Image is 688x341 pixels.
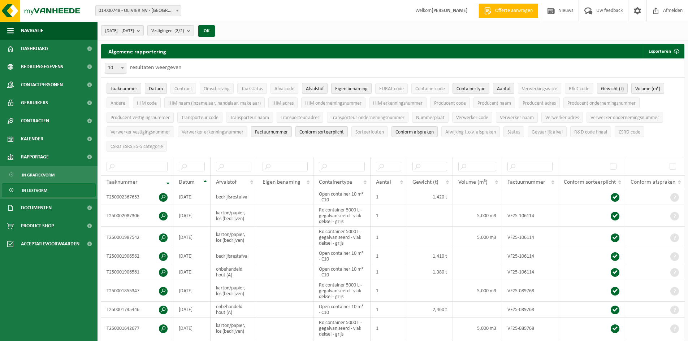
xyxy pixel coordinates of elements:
span: IHM adres [272,101,294,106]
span: Volume (m³) [635,86,660,92]
button: CSRD ESRS E5-5 categorieCSRD ESRS E5-5 categorie: Activate to sort [107,141,167,152]
span: Afvalcode [274,86,294,92]
button: OK [198,25,215,37]
span: Verwerker adres [545,115,579,121]
td: karton/papier, los (bedrijven) [211,227,257,248]
span: Aantal [376,179,391,185]
span: EURAL code [379,86,404,92]
td: 1 [371,264,407,280]
span: Kalender [21,130,43,148]
button: FactuurnummerFactuurnummer: Activate to sort [251,126,292,137]
button: IHM ondernemingsnummerIHM ondernemingsnummer: Activate to sort [301,97,365,108]
td: T250001642677 [101,318,173,339]
td: onbehandeld hout (A) [211,264,257,280]
td: [DATE] [173,205,211,227]
button: AantalAantal: Activate to sort [493,83,514,94]
span: Factuurnummer [255,130,288,135]
td: 2,460 t [407,302,453,318]
button: R&D code finaalR&amp;D code finaal: Activate to sort [570,126,611,137]
span: CSRD code [619,130,640,135]
span: Factuurnummer [507,179,545,185]
td: 5,000 m3 [453,280,502,302]
button: Gevaarlijk afval : Activate to sort [528,126,567,137]
button: AfvalstofAfvalstof: Activate to sort [302,83,328,94]
td: bedrijfsrestafval [211,189,257,205]
td: 1 [371,280,407,302]
button: Transporteur adresTransporteur adres: Activate to sort [277,112,323,123]
td: 5,000 m3 [453,205,502,227]
button: StatusStatus: Activate to sort [503,126,524,137]
span: Acceptatievoorwaarden [21,235,79,253]
span: In lijstvorm [22,184,47,197]
span: Conform sorteerplicht [299,130,344,135]
button: TaaknummerTaaknummer: Activate to remove sorting [107,83,141,94]
button: Afwijking t.o.v. afsprakenAfwijking t.o.v. afspraken: Activate to sort [441,126,500,137]
strong: [PERSON_NAME] [432,8,468,13]
button: Transporteur ondernemingsnummerTransporteur ondernemingsnummer : Activate to sort [327,112,408,123]
button: [DATE] - [DATE] [101,25,144,36]
span: IHM naam (inzamelaar, handelaar, makelaar) [168,101,261,106]
span: Producent adres [523,101,556,106]
span: Bedrijfsgegevens [21,58,63,76]
td: T250001987542 [101,227,173,248]
td: 1 [371,302,407,318]
a: In grafiekvorm [2,168,96,182]
span: In grafiekvorm [22,168,55,182]
span: Datum [149,86,163,92]
td: VF25-089768 [502,280,558,302]
span: Conform afspraken [395,130,434,135]
td: karton/papier, los (bedrijven) [211,205,257,227]
button: Verwerker adresVerwerker adres: Activate to sort [541,112,583,123]
td: 1 [371,205,407,227]
span: Nummerplaat [416,115,445,121]
td: Open container 10 m³ - C10 [313,302,371,318]
td: 1,420 t [407,189,453,205]
span: Producent ondernemingsnummer [567,101,636,106]
a: Offerte aanvragen [479,4,538,18]
td: karton/papier, los (bedrijven) [211,318,257,339]
button: TaakstatusTaakstatus: Activate to sort [237,83,267,94]
span: 01-000748 - OLIVIER NV - RUMBEKE [96,6,181,16]
td: T250001735446 [101,302,173,318]
button: Verwerker erkenningsnummerVerwerker erkenningsnummer: Activate to sort [178,126,247,137]
button: Conform sorteerplicht : Activate to sort [295,126,348,137]
span: Afwijking t.o.v. afspraken [445,130,496,135]
span: Contract [174,86,192,92]
button: Verwerker naamVerwerker naam: Activate to sort [496,112,538,123]
span: Datum [179,179,195,185]
span: 01-000748 - OLIVIER NV - RUMBEKE [95,5,181,16]
button: EURAL codeEURAL code: Activate to sort [375,83,408,94]
button: Producent vestigingsnummerProducent vestigingsnummer: Activate to sort [107,112,174,123]
td: T250001906562 [101,248,173,264]
span: Afvalstof [216,179,237,185]
td: 5,000 m3 [453,227,502,248]
span: Verwerker erkenningsnummer [182,130,243,135]
td: Rolcontainer 5000 L - gegalvaniseerd - vlak deksel - grijs [313,205,371,227]
td: 1 [371,227,407,248]
td: bedrijfsrestafval [211,248,257,264]
span: Sorteerfouten [355,130,384,135]
td: [DATE] [173,227,211,248]
button: CSRD codeCSRD code: Activate to sort [615,126,644,137]
span: Transporteur adres [281,115,319,121]
span: Containercode [415,86,445,92]
a: In lijstvorm [2,183,96,197]
button: ContainercodeContainercode: Activate to sort [411,83,449,94]
button: Producent codeProducent code: Activate to sort [430,97,470,108]
span: Aantal [497,86,510,92]
td: Rolcontainer 5000 L - gegalvaniseerd - vlak deksel - grijs [313,227,371,248]
button: Gewicht (t)Gewicht (t): Activate to sort [597,83,628,94]
td: 1 [371,318,407,339]
label: resultaten weergeven [130,65,181,70]
span: Taaknummer [111,86,137,92]
span: CSRD ESRS E5-5 categorie [111,144,163,149]
span: IHM ondernemingsnummer [305,101,362,106]
td: [DATE] [173,280,211,302]
button: Eigen benamingEigen benaming: Activate to sort [331,83,372,94]
span: Verwerker ondernemingsnummer [590,115,659,121]
td: T250002367653 [101,189,173,205]
span: Gewicht (t) [412,179,438,185]
button: ContractContract: Activate to sort [170,83,196,94]
td: 1,410 t [407,248,453,264]
button: ContainertypeContainertype: Activate to sort [453,83,489,94]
